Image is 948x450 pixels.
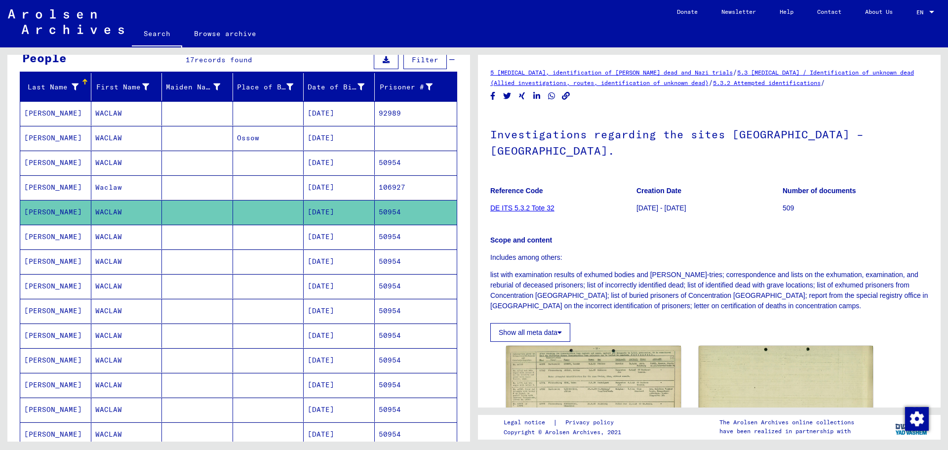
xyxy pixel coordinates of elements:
[557,417,626,428] a: Privacy policy
[905,407,929,431] img: Change consent
[304,324,375,348] mat-cell: [DATE]
[91,101,162,125] mat-cell: WACLAW
[375,200,457,224] mat-cell: 50954
[916,9,927,16] span: EN
[91,73,162,101] mat-header-cell: First Name
[233,126,304,150] mat-cell: Ossow
[502,90,513,102] button: Share on Twitter
[195,55,252,64] span: records found
[490,204,554,212] a: DE ITS 5.3.2 Tote 32
[709,78,713,87] span: /
[304,101,375,125] mat-cell: [DATE]
[636,203,782,213] p: [DATE] - [DATE]
[504,428,626,437] p: Copyright © Arolsen Archives, 2021
[95,79,162,95] div: First Name
[304,175,375,200] mat-cell: [DATE]
[561,90,571,102] button: Copy link
[783,187,856,195] b: Number of documents
[713,79,821,86] a: 5.3.2 Attempted identifications
[506,346,681,449] img: 001.jpg
[182,22,268,45] a: Browse archive
[547,90,557,102] button: Share on WhatsApp
[893,414,930,439] img: yv_logo.png
[91,299,162,323] mat-cell: WACLAW
[375,73,457,101] mat-header-cell: Prisoner #
[20,299,91,323] mat-cell: [PERSON_NAME]
[91,398,162,422] mat-cell: WACLAW
[403,50,447,69] button: Filter
[375,324,457,348] mat-cell: 50954
[375,373,457,397] mat-cell: 50954
[490,252,928,263] p: Includes among others:
[20,249,91,274] mat-cell: [PERSON_NAME]
[733,68,737,77] span: /
[8,9,124,34] img: Arolsen_neg.svg
[490,236,552,244] b: Scope and content
[20,73,91,101] mat-header-cell: Last Name
[699,346,873,447] img: 002.jpg
[308,79,377,95] div: Date of Birth
[719,418,854,427] p: The Arolsen Archives online collections
[233,73,304,101] mat-header-cell: Place of Birth
[517,90,527,102] button: Share on Xing
[490,112,928,171] h1: Investigations regarding the sites [GEOGRAPHIC_DATA] – [GEOGRAPHIC_DATA].
[488,90,498,102] button: Share on Facebook
[304,422,375,447] mat-cell: [DATE]
[166,82,220,92] div: Maiden Name
[237,79,306,95] div: Place of Birth
[304,151,375,175] mat-cell: [DATE]
[412,55,438,64] span: Filter
[304,225,375,249] mat-cell: [DATE]
[20,101,91,125] mat-cell: [PERSON_NAME]
[237,82,294,92] div: Place of Birth
[186,55,195,64] span: 17
[20,348,91,372] mat-cell: [PERSON_NAME]
[91,373,162,397] mat-cell: WACLAW
[783,203,928,213] p: 509
[636,187,681,195] b: Creation Date
[304,348,375,372] mat-cell: [DATE]
[490,323,570,342] button: Show all meta data
[91,175,162,200] mat-cell: Waclaw
[375,348,457,372] mat-cell: 50954
[375,101,457,125] mat-cell: 92989
[20,324,91,348] mat-cell: [PERSON_NAME]
[375,274,457,298] mat-cell: 50954
[719,427,854,436] p: have been realized in partnership with
[20,274,91,298] mat-cell: [PERSON_NAME]
[375,249,457,274] mat-cell: 50954
[379,79,445,95] div: Prisoner #
[20,225,91,249] mat-cell: [PERSON_NAME]
[375,151,457,175] mat-cell: 50954
[304,200,375,224] mat-cell: [DATE]
[24,79,91,95] div: Last Name
[375,299,457,323] mat-cell: 50954
[504,417,626,428] div: |
[375,398,457,422] mat-cell: 50954
[162,73,233,101] mat-header-cell: Maiden Name
[304,274,375,298] mat-cell: [DATE]
[375,225,457,249] mat-cell: 50954
[91,225,162,249] mat-cell: WACLAW
[304,299,375,323] mat-cell: [DATE]
[24,82,79,92] div: Last Name
[490,187,543,195] b: Reference Code
[304,373,375,397] mat-cell: [DATE]
[821,78,825,87] span: /
[95,82,150,92] div: First Name
[91,324,162,348] mat-cell: WACLAW
[91,151,162,175] mat-cell: WACLAW
[490,69,733,76] a: 5 [MEDICAL_DATA], identification of [PERSON_NAME] dead and Nazi trials
[20,151,91,175] mat-cell: [PERSON_NAME]
[91,249,162,274] mat-cell: WACLAW
[532,90,542,102] button: Share on LinkedIn
[166,79,233,95] div: Maiden Name
[304,398,375,422] mat-cell: [DATE]
[91,126,162,150] mat-cell: WACLAW
[20,398,91,422] mat-cell: [PERSON_NAME]
[20,126,91,150] mat-cell: [PERSON_NAME]
[22,49,67,67] div: People
[375,422,457,447] mat-cell: 50954
[91,348,162,372] mat-cell: WACLAW
[132,22,182,47] a: Search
